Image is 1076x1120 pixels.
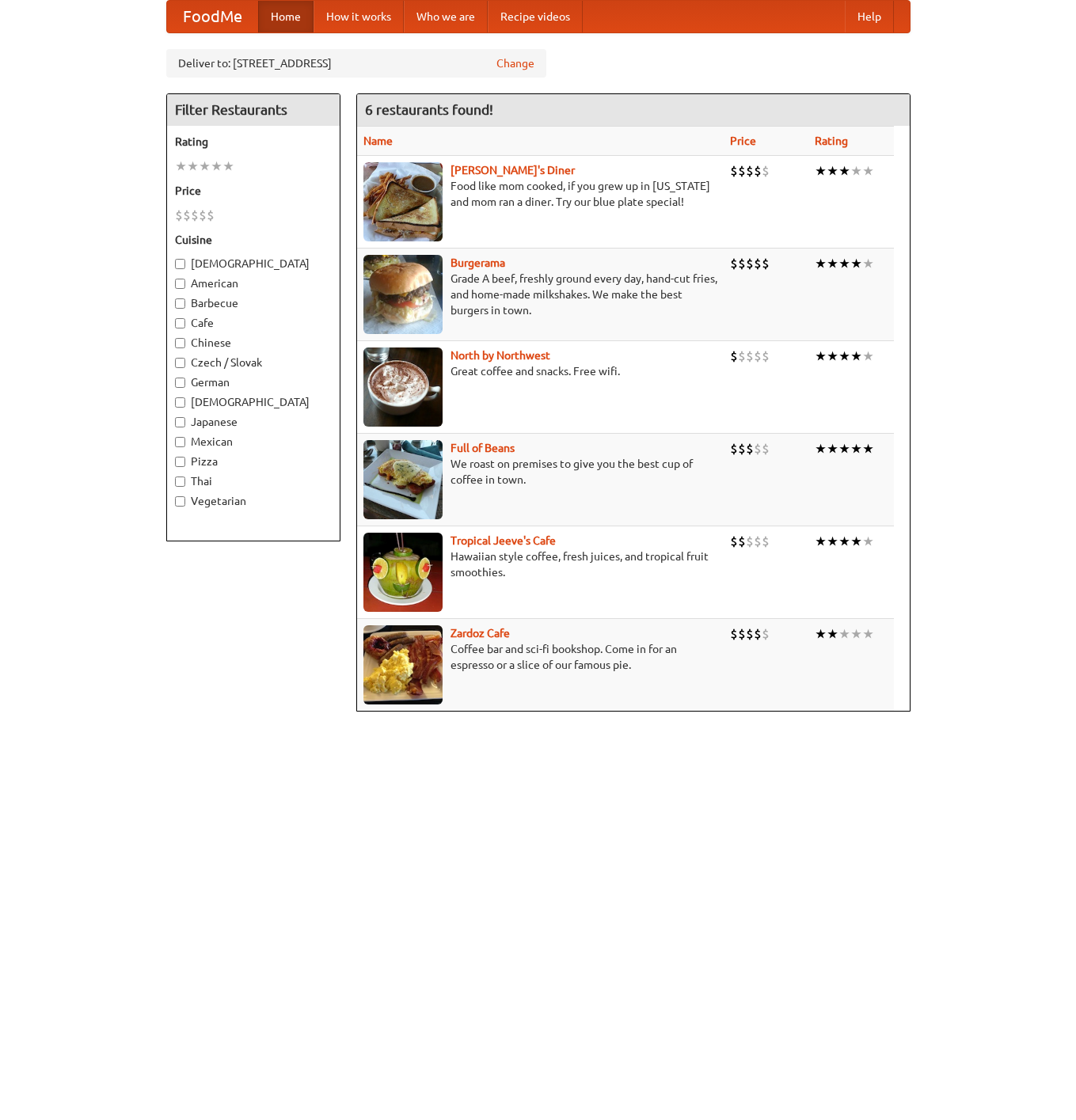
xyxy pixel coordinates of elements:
[850,347,862,365] li: ★
[754,533,762,550] li: $
[738,533,746,550] li: $
[862,255,874,272] li: ★
[175,207,183,224] li: $
[838,347,850,365] li: ★
[222,158,234,175] li: ★
[838,162,850,180] li: ★
[730,135,756,147] a: Price
[175,259,185,269] input: [DEMOGRAPHIC_DATA]
[730,162,738,180] li: $
[488,1,583,32] a: Recipe videos
[845,1,894,32] a: Help
[175,232,332,248] h5: Cuisine
[175,318,185,328] input: Cafe
[363,347,443,427] img: north.jpg
[207,207,215,224] li: $
[363,440,443,519] img: beans.jpg
[850,255,862,272] li: ★
[363,625,443,704] img: zardoz.jpg
[175,434,332,450] label: Mexican
[815,162,827,180] li: ★
[762,625,770,643] li: $
[166,49,546,78] div: Deliver to: [STREET_ADDRESS]
[175,493,332,509] label: Vegetarian
[754,625,762,643] li: $
[850,533,862,550] li: ★
[175,414,332,430] label: Japanese
[175,335,332,351] label: Chinese
[746,625,754,643] li: $
[815,255,827,272] li: ★
[363,255,443,334] img: burgerama.jpg
[175,315,332,331] label: Cafe
[730,533,738,550] li: $
[746,162,754,180] li: $
[746,347,754,365] li: $
[363,178,717,210] p: Food like mom cooked, if you grew up in [US_STATE] and mom ran a diner. Try our blue plate special!
[175,158,187,175] li: ★
[314,1,404,32] a: How it works
[762,533,770,550] li: $
[838,440,850,457] li: ★
[363,363,717,379] p: Great coffee and snacks. Free wifi.
[827,162,838,180] li: ★
[451,256,505,269] a: Burgerama
[175,476,185,487] input: Thai
[862,533,874,550] li: ★
[187,158,199,175] li: ★
[827,533,838,550] li: ★
[754,162,762,180] li: $
[451,534,556,547] a: Tropical Jeeve's Cafe
[754,440,762,457] li: $
[175,454,332,469] label: Pizza
[175,279,185,289] input: American
[762,255,770,272] li: $
[838,255,850,272] li: ★
[175,417,185,427] input: Japanese
[815,440,827,457] li: ★
[827,347,838,365] li: ★
[762,440,770,457] li: $
[175,295,332,311] label: Barbecue
[746,255,754,272] li: $
[862,440,874,457] li: ★
[175,496,185,507] input: Vegetarian
[838,533,850,550] li: ★
[815,533,827,550] li: ★
[363,549,717,580] p: Hawaiian style coffee, fresh juices, and tropical fruit smoothies.
[175,394,332,410] label: [DEMOGRAPHIC_DATA]
[175,358,185,368] input: Czech / Slovak
[827,255,838,272] li: ★
[451,349,550,362] a: North by Northwest
[730,347,738,365] li: $
[451,627,510,640] a: Zardoz Cafe
[730,255,738,272] li: $
[211,158,222,175] li: ★
[754,255,762,272] li: $
[175,473,332,489] label: Thai
[365,102,493,117] ng-pluralize: 6 restaurants found!
[496,55,534,71] a: Change
[363,271,717,318] p: Grade A beef, freshly ground every day, hand-cut fries, and home-made milkshakes. We make the bes...
[738,347,746,365] li: $
[827,625,838,643] li: ★
[175,437,185,447] input: Mexican
[738,162,746,180] li: $
[730,440,738,457] li: $
[815,625,827,643] li: ★
[363,135,393,147] a: Name
[175,298,185,309] input: Barbecue
[175,397,185,408] input: [DEMOGRAPHIC_DATA]
[738,625,746,643] li: $
[862,347,874,365] li: ★
[404,1,488,32] a: Who we are
[762,162,770,180] li: $
[850,625,862,643] li: ★
[862,162,874,180] li: ★
[451,442,515,454] a: Full of Beans
[175,183,332,199] h5: Price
